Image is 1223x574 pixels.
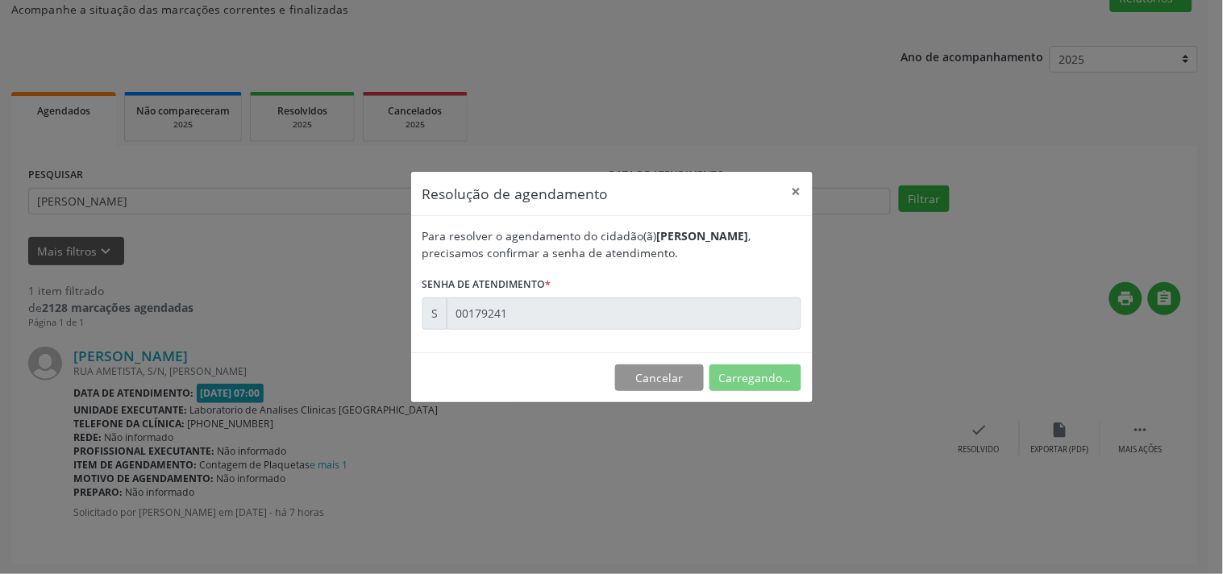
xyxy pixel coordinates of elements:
b: [PERSON_NAME] [657,228,749,243]
label: Senha de atendimento [422,272,551,297]
div: Para resolver o agendamento do cidadão(ã) , precisamos confirmar a senha de atendimento. [422,227,801,261]
div: S [422,297,447,330]
button: Carregando... [709,364,801,392]
button: Cancelar [615,364,704,392]
button: Close [780,172,813,211]
h5: Resolução de agendamento [422,183,609,204]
